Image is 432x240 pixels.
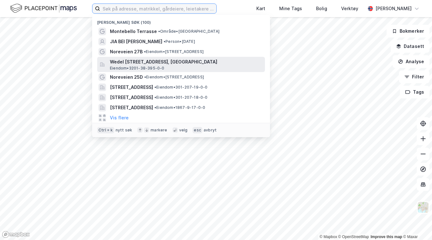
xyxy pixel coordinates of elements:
[154,85,156,90] span: •
[154,85,208,90] span: Eiendom • 301-207-19-0-0
[2,231,30,238] a: Mapbox homepage
[110,114,129,122] button: Vis flere
[371,235,402,239] a: Improve this map
[154,105,156,110] span: •
[158,29,219,34] span: Område • [GEOGRAPHIC_DATA]
[110,48,143,56] span: Noreveien 27B
[110,94,153,101] span: [STREET_ADDRESS]
[391,40,429,53] button: Datasett
[110,66,165,71] span: Eiendom • 3201-38-395-0-0
[151,128,167,133] div: markere
[144,75,146,79] span: •
[179,128,188,133] div: velg
[393,55,429,68] button: Analyse
[144,49,146,54] span: •
[417,201,429,213] img: Z
[279,5,302,12] div: Mine Tags
[320,235,337,239] a: Mapbox
[399,70,429,83] button: Filter
[387,25,429,37] button: Bokmerker
[316,5,327,12] div: Bolig
[97,127,114,133] div: Ctrl + k
[375,5,412,12] div: [PERSON_NAME]
[164,39,195,44] span: Person • [DATE]
[256,5,265,12] div: Kart
[110,58,262,66] span: Wedel [STREET_ADDRESS], [GEOGRAPHIC_DATA]
[116,128,132,133] div: nytt søk
[341,5,358,12] div: Verktøy
[204,128,217,133] div: avbryt
[192,127,202,133] div: esc
[338,235,369,239] a: OpenStreetMap
[158,29,160,34] span: •
[144,75,204,80] span: Eiendom • [STREET_ADDRESS]
[100,4,216,13] input: Søk på adresse, matrikkel, gårdeiere, leietakere eller personer
[154,95,208,100] span: Eiendom • 301-207-18-0-0
[400,86,429,98] button: Tags
[400,210,432,240] iframe: Chat Widget
[110,83,153,91] span: [STREET_ADDRESS]
[154,95,156,100] span: •
[110,38,162,45] span: JIA BEI [PERSON_NAME]
[110,28,157,35] span: Montebello Terrasse
[144,49,204,54] span: Eiendom • [STREET_ADDRESS]
[154,105,205,110] span: Eiendom • 1867-9-17-0-0
[92,15,270,26] div: [PERSON_NAME] søk (100)
[110,73,143,81] span: Noreveien 25D
[164,39,165,44] span: •
[110,104,153,111] span: [STREET_ADDRESS]
[10,3,77,14] img: logo.f888ab2527a4732fd821a326f86c7f29.svg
